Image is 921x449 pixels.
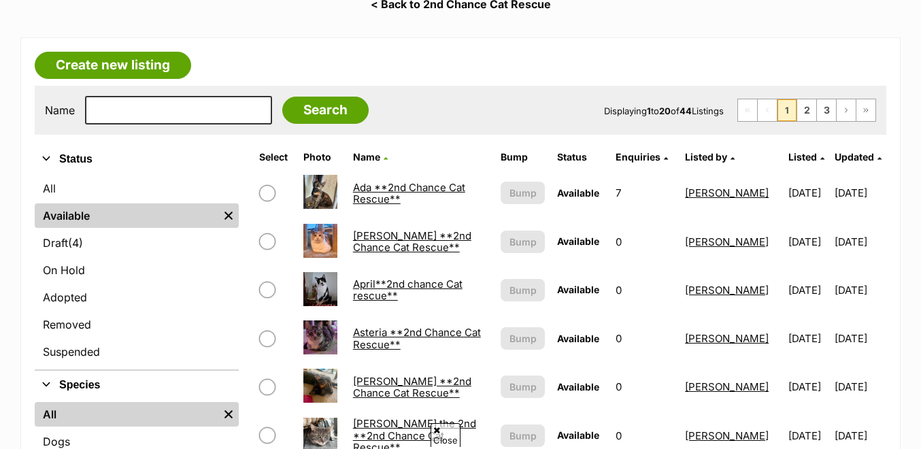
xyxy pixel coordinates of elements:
span: Listed [788,151,817,163]
span: Bump [509,283,537,297]
span: Name [353,151,380,163]
td: 7 [610,169,678,216]
td: [DATE] [835,267,885,314]
button: Bump [501,425,546,447]
strong: 1 [647,105,651,116]
td: [DATE] [835,363,885,410]
a: Page 2 [797,99,816,121]
a: [PERSON_NAME] **2nd Chance Cat Rescue** [353,229,471,254]
a: Listed [788,151,824,163]
a: [PERSON_NAME] [685,186,769,199]
td: [DATE] [835,169,885,216]
td: [DATE] [783,169,833,216]
a: April**2nd chance Cat rescue** [353,278,463,302]
span: translation missing: en.admin.listings.index.attributes.enquiries [616,151,660,163]
button: Bump [501,327,546,350]
span: Available [557,235,599,247]
a: All [35,402,218,427]
td: [DATE] [835,315,885,362]
a: [PERSON_NAME] **2nd Chance Cat Rescue** [353,375,471,399]
span: First page [738,99,757,121]
td: [DATE] [783,267,833,314]
span: Displaying to of Listings [604,105,724,116]
th: Status [552,146,609,168]
a: Asteria **2nd Chance Cat Rescue** [353,326,481,350]
a: [PERSON_NAME] [685,429,769,442]
input: Search [282,97,369,124]
td: 0 [610,267,678,314]
td: [DATE] [783,315,833,362]
span: Bump [509,380,537,394]
a: Next page [837,99,856,121]
span: Available [557,187,599,199]
span: Close [431,423,460,447]
span: Previous page [758,99,777,121]
a: Name [353,151,388,163]
span: Bump [509,186,537,200]
a: Enquiries [616,151,668,163]
span: Page 1 [777,99,797,121]
span: Updated [835,151,874,163]
a: Available [35,203,218,228]
a: Ada **2nd Chance Cat Rescue** [353,181,465,205]
button: Bump [501,231,546,253]
a: Removed [35,312,239,337]
div: Status [35,173,239,369]
td: 0 [610,218,678,265]
th: Photo [298,146,346,168]
td: [DATE] [835,218,885,265]
button: Bump [501,182,546,204]
span: Bump [509,331,537,346]
span: Available [557,284,599,295]
td: 0 [610,315,678,362]
img: Annie **2nd Chance Cat Rescue** [303,224,337,258]
span: Available [557,381,599,393]
a: On Hold [35,258,239,282]
a: Suspended [35,339,239,364]
a: [PERSON_NAME] [685,332,769,345]
a: Adopted [35,285,239,310]
span: Available [557,429,599,441]
strong: 44 [680,105,692,116]
nav: Pagination [737,99,876,122]
a: Last page [856,99,875,121]
span: Available [557,333,599,344]
td: [DATE] [783,218,833,265]
td: [DATE] [783,363,833,410]
a: Draft [35,231,239,255]
a: Updated [835,151,882,163]
a: Remove filter [218,203,239,228]
span: (4) [68,235,83,251]
label: Name [45,104,75,116]
img: Ada **2nd Chance Cat Rescue** [303,175,337,209]
td: 0 [610,363,678,410]
button: Species [35,376,239,394]
span: Bump [509,429,537,443]
a: Remove filter [218,402,239,427]
a: All [35,176,239,201]
a: [PERSON_NAME] [685,235,769,248]
th: Select [254,146,296,168]
a: [PERSON_NAME] [685,284,769,297]
a: Create new listing [35,52,191,79]
span: Listed by [685,151,727,163]
a: Page 3 [817,99,836,121]
button: Bump [501,376,546,398]
button: Bump [501,279,546,301]
span: Bump [509,235,537,249]
a: Listed by [685,151,735,163]
strong: 20 [659,105,671,116]
th: Bump [495,146,551,168]
a: [PERSON_NAME] [685,380,769,393]
button: Status [35,150,239,168]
